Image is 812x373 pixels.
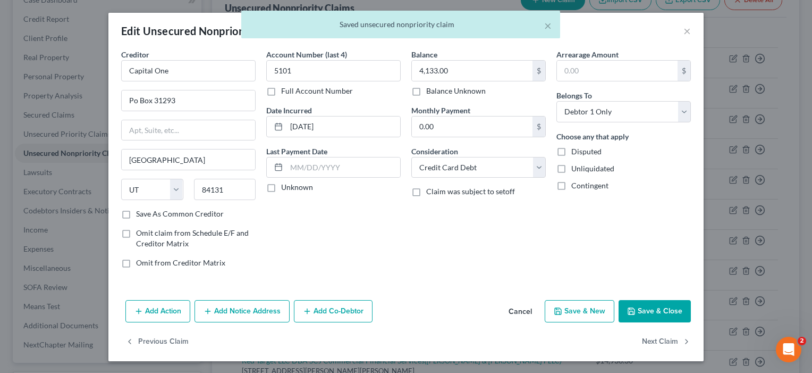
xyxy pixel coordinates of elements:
button: Next Claim [642,331,691,353]
button: Add Notice Address [194,300,290,322]
input: 0.00 [557,61,678,81]
input: Enter address... [122,90,255,111]
button: Add Action [125,300,190,322]
div: $ [678,61,690,81]
label: Account Number (last 4) [266,49,347,60]
div: $ [532,117,545,137]
span: Omit claim from Schedule E/F and Creditor Matrix [136,228,249,248]
label: Consideration [411,146,458,157]
iframe: Intercom live chat [776,337,801,362]
span: Omit from Creditor Matrix [136,258,225,267]
span: 2 [798,337,806,345]
span: Claim was subject to setoff [426,187,515,196]
input: 0.00 [412,61,532,81]
span: Unliquidated [571,164,614,173]
button: Cancel [500,301,540,322]
div: $ [532,61,545,81]
label: Date Incurred [266,105,312,116]
button: × [544,19,552,32]
input: Enter zip... [194,179,256,200]
label: Save As Common Creditor [136,209,224,219]
input: MM/DD/YYYY [286,158,400,178]
label: Arrearage Amount [556,49,619,60]
button: Add Co-Debtor [294,300,373,322]
label: Monthly Payment [411,105,470,116]
input: Search creditor by name... [121,60,256,81]
button: Previous Claim [125,331,189,353]
button: Save & Close [619,300,691,322]
label: Unknown [281,182,313,193]
span: Creditor [121,50,149,59]
label: Balance Unknown [426,86,486,96]
input: 0.00 [412,117,532,137]
input: XXXX [266,60,401,81]
div: Saved unsecured nonpriority claim [250,19,552,30]
input: MM/DD/YYYY [286,117,400,137]
label: Full Account Number [281,86,353,96]
button: Save & New [545,300,614,322]
span: Belongs To [556,91,592,100]
span: Disputed [571,147,602,156]
label: Balance [411,49,437,60]
span: Contingent [571,181,608,190]
label: Last Payment Date [266,146,327,157]
input: Enter city... [122,150,255,170]
label: Choose any that apply [556,131,629,142]
input: Apt, Suite, etc... [122,120,255,140]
